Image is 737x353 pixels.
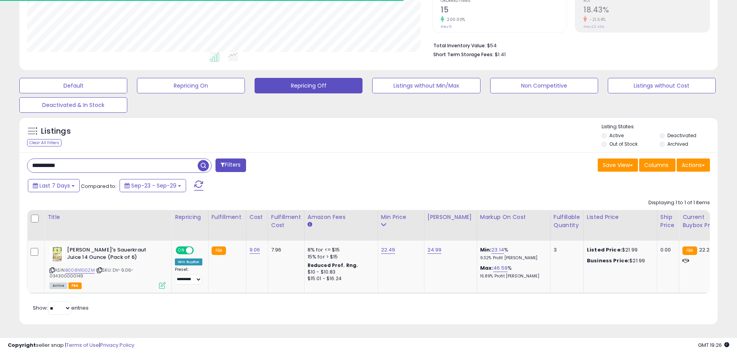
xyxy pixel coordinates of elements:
[308,221,312,228] small: Amazon Fees.
[598,158,638,172] button: Save View
[212,213,243,221] div: Fulfillment
[639,158,675,172] button: Columns
[587,17,606,22] small: -21.54%
[477,210,550,241] th: The percentage added to the cost of goods (COGS) that forms the calculator for Min & Max prices.
[175,213,205,221] div: Repricing
[48,213,168,221] div: Title
[480,255,544,261] p: 9.32% Profit [PERSON_NAME]
[583,24,604,29] small: Prev: 23.49%
[50,282,67,289] span: All listings currently available for purchase on Amazon
[609,132,624,139] label: Active
[28,179,80,192] button: Last 7 Days
[68,282,82,289] span: FBA
[433,40,704,50] li: $54
[427,213,474,221] div: [PERSON_NAME]
[66,341,99,349] a: Terms of Use
[381,246,395,254] a: 22.49
[120,179,186,192] button: Sep-23 - Sep-29
[65,267,95,274] a: B008N1G0ZM
[8,342,134,349] div: seller snap | |
[308,269,372,276] div: $10 - $10.83
[33,304,89,312] span: Show: entries
[308,262,358,269] b: Reduced Prof. Rng.
[308,253,372,260] div: 15% for > $15
[583,5,710,16] h2: 18.43%
[602,123,718,131] p: Listing States:
[19,78,127,93] button: Default
[480,274,544,279] p: 16.89% Profit [PERSON_NAME]
[441,5,567,16] h2: 15
[609,141,638,147] label: Out of Stock
[271,246,298,253] div: 7.96
[480,246,544,261] div: %
[699,246,713,253] span: 22.23
[131,182,176,189] span: Sep-23 - Sep-29
[308,213,374,221] div: Amazon Fees
[212,246,226,255] small: FBA
[250,213,265,221] div: Cost
[67,246,161,263] b: [PERSON_NAME]'s Sauerkraut Juice 14 Ounce (Pack of 6)
[381,213,421,221] div: Min Price
[660,213,676,229] div: Ship Price
[554,246,578,253] div: 3
[255,78,363,93] button: Repricing Off
[554,213,580,229] div: Fulfillable Quantity
[433,51,494,58] b: Short Term Storage Fees:
[441,24,451,29] small: Prev: 5
[677,158,710,172] button: Actions
[372,78,480,93] button: Listings without Min/Max
[480,246,492,253] b: Min:
[81,183,116,190] span: Compared to:
[667,141,688,147] label: Archived
[271,213,301,229] div: Fulfillment Cost
[493,264,508,272] a: 46.59
[175,258,202,265] div: Win BuyBox
[480,265,544,279] div: %
[587,213,654,221] div: Listed Price
[495,51,506,58] span: $1.41
[682,213,722,229] div: Current Buybox Price
[39,182,70,189] span: Last 7 Days
[587,257,651,264] div: $21.99
[427,246,442,254] a: 24.99
[175,267,202,284] div: Preset:
[27,139,62,146] div: Clear All Filters
[587,257,629,264] b: Business Price:
[491,246,504,254] a: 23.14
[250,246,260,254] a: 9.06
[8,341,36,349] strong: Copyright
[587,246,651,253] div: $21.99
[698,341,729,349] span: 2025-10-7 19:26 GMT
[41,126,71,137] h5: Listings
[480,213,547,221] div: Markup on Cost
[50,267,133,279] span: | SKU: DV-9.06-034300000149
[308,246,372,253] div: 8% for <= $15
[215,158,246,172] button: Filters
[682,246,697,255] small: FBA
[490,78,598,93] button: Non Competitive
[608,78,716,93] button: Listings without Cost
[308,276,372,282] div: $15.01 - $16.24
[480,264,494,272] b: Max:
[19,97,127,113] button: Deactivated & In Stock
[50,246,166,288] div: ASIN:
[667,132,696,139] label: Deactivated
[137,78,245,93] button: Repricing On
[433,42,486,49] b: Total Inventory Value:
[587,246,622,253] b: Listed Price:
[644,161,669,169] span: Columns
[50,246,65,262] img: 41G05AiHOSL._SL40_.jpg
[444,17,465,22] small: 200.00%
[193,247,205,254] span: OFF
[648,199,710,207] div: Displaying 1 to 1 of 1 items
[176,247,186,254] span: ON
[100,341,134,349] a: Privacy Policy
[660,246,673,253] div: 0.00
